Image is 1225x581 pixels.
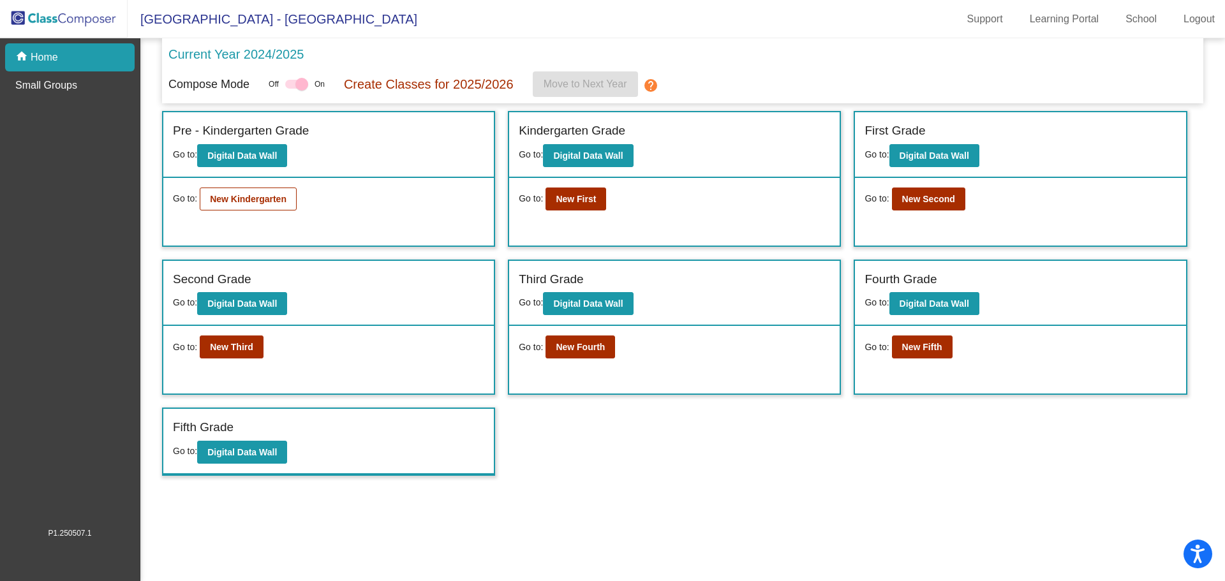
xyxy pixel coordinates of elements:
span: Go to: [173,341,197,354]
a: Support [957,9,1013,29]
mat-icon: help [643,78,658,93]
p: Current Year 2024/2025 [168,45,304,64]
b: New Fourth [556,342,605,352]
b: Digital Data Wall [900,151,969,161]
button: New Second [892,188,965,210]
button: New First [546,188,606,210]
b: New Fifth [902,342,942,352]
span: Off [269,78,279,90]
label: Kindergarten Grade [519,122,625,140]
span: Go to: [865,297,889,307]
button: Digital Data Wall [197,144,287,167]
p: Home [31,50,58,65]
b: Digital Data Wall [207,447,277,457]
span: On [315,78,325,90]
span: Move to Next Year [544,78,627,89]
label: Pre - Kindergarten Grade [173,122,309,140]
b: Digital Data Wall [553,151,623,161]
button: Digital Data Wall [197,292,287,315]
span: [GEOGRAPHIC_DATA] - [GEOGRAPHIC_DATA] [128,9,417,29]
button: Digital Data Wall [889,292,979,315]
p: Create Classes for 2025/2026 [344,75,514,94]
p: Small Groups [15,78,77,93]
label: Fifth Grade [173,418,234,437]
span: Go to: [173,297,197,307]
label: Third Grade [519,270,583,289]
mat-icon: home [15,50,31,65]
button: New Fifth [892,335,953,358]
label: Fourth Grade [865,270,937,289]
button: New Fourth [546,335,615,358]
b: Digital Data Wall [207,298,277,309]
button: Digital Data Wall [197,441,287,464]
span: Go to: [173,192,197,205]
button: Digital Data Wall [543,144,633,167]
a: Learning Portal [1020,9,1110,29]
span: Go to: [173,149,197,159]
button: Digital Data Wall [889,144,979,167]
span: Go to: [519,192,543,205]
span: Go to: [519,149,543,159]
p: Compose Mode [168,76,249,93]
a: Logout [1173,9,1225,29]
button: Move to Next Year [533,71,638,97]
b: Digital Data Wall [207,151,277,161]
span: Go to: [173,446,197,456]
span: Go to: [519,297,543,307]
span: Go to: [519,341,543,354]
span: Go to: [865,341,889,354]
a: School [1115,9,1167,29]
button: New Third [200,335,264,358]
span: Go to: [865,149,889,159]
b: New First [556,194,596,204]
b: Digital Data Wall [900,298,969,309]
button: New Kindergarten [200,188,297,210]
label: Second Grade [173,270,251,289]
span: Go to: [865,192,889,205]
b: New Second [902,194,955,204]
button: Digital Data Wall [543,292,633,315]
b: New Third [210,342,253,352]
label: First Grade [865,122,925,140]
b: New Kindergarten [210,194,286,204]
b: Digital Data Wall [553,298,623,309]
